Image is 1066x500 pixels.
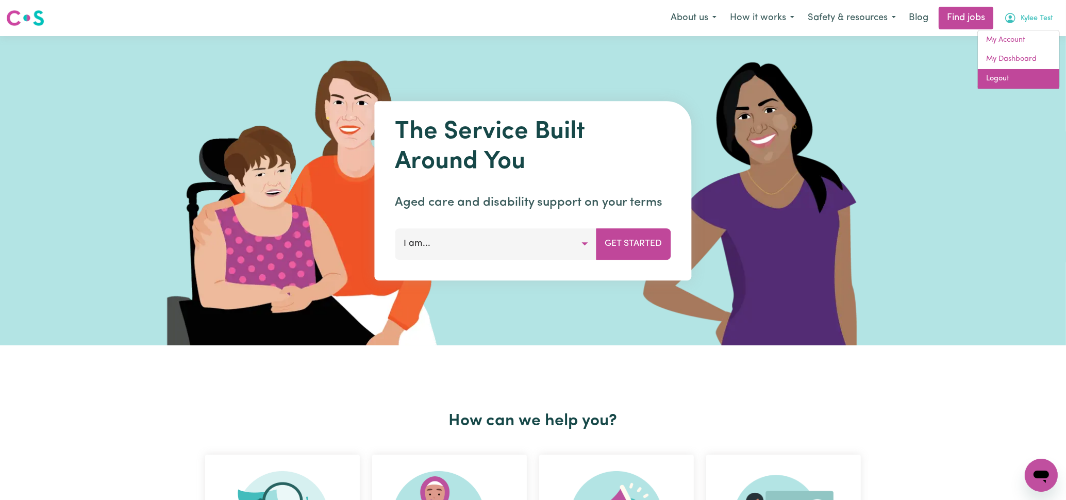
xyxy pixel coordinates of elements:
[395,228,597,259] button: I am...
[903,7,935,29] a: Blog
[199,411,867,431] h2: How can we help you?
[395,193,671,212] p: Aged care and disability support on your terms
[978,69,1059,89] a: Logout
[939,7,993,29] a: Find jobs
[596,228,671,259] button: Get Started
[395,118,671,177] h1: The Service Built Around You
[723,7,801,29] button: How it works
[6,6,44,30] a: Careseekers logo
[1021,13,1053,24] span: Kylee Test
[1025,459,1058,492] iframe: Button to launch messaging window, conversation in progress
[6,9,44,27] img: Careseekers logo
[997,7,1060,29] button: My Account
[977,30,1060,89] div: My Account
[978,49,1059,69] a: My Dashboard
[664,7,723,29] button: About us
[978,30,1059,50] a: My Account
[801,7,903,29] button: Safety & resources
